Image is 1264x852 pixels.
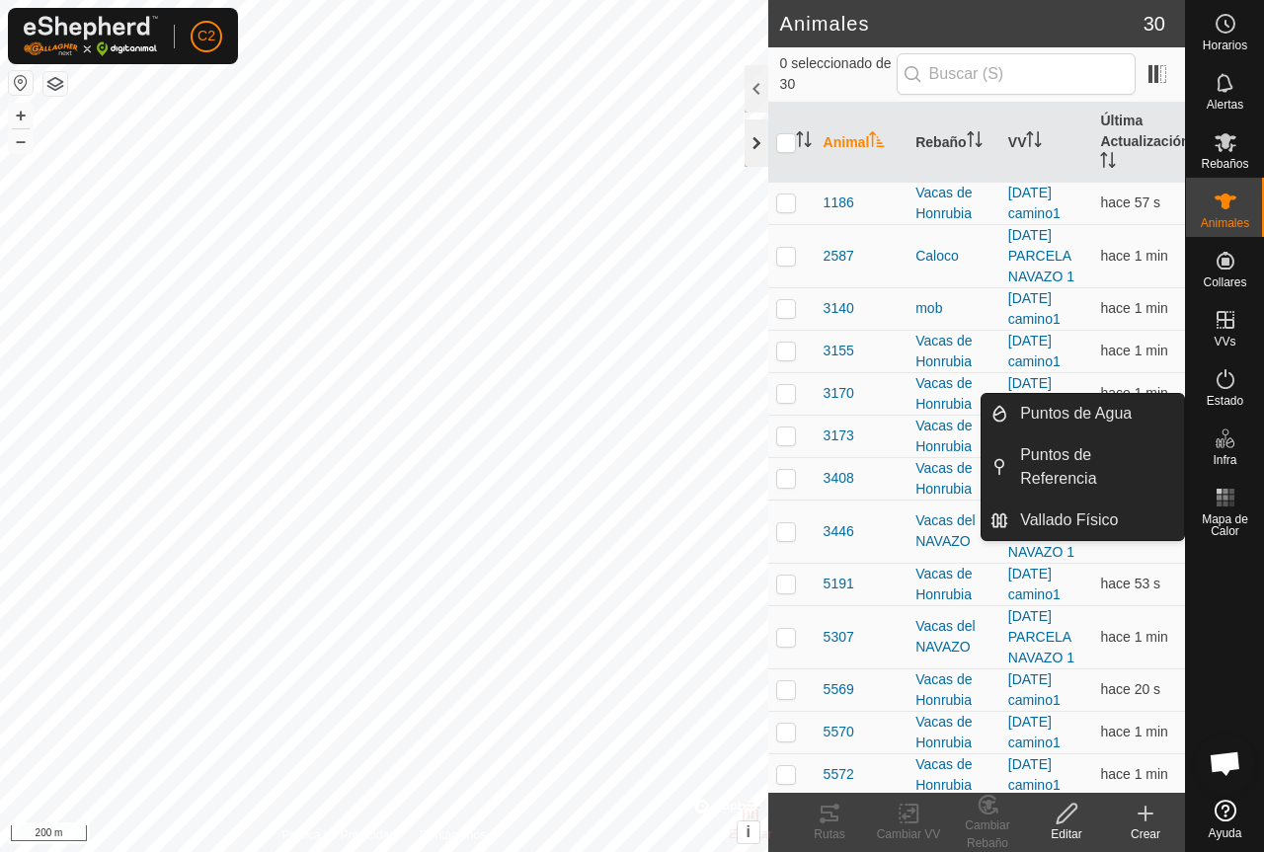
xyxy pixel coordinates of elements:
a: Vallado Físico [1008,501,1184,540]
div: Vacas de Honrubia [915,183,992,224]
button: Capas del Mapa [43,72,67,96]
a: [DATE] camino1 [1008,185,1061,221]
button: + [9,104,33,127]
a: Puntos de Agua [1008,394,1184,433]
span: 24 sept 2025, 10:33 [1100,766,1167,782]
span: 24 sept 2025, 10:34 [1100,194,1160,210]
span: Horarios [1203,39,1247,51]
span: 3155 [824,341,854,361]
a: Puntos de Referencia [1008,435,1184,499]
span: 0 seleccionado de 30 [780,53,897,95]
h2: Animales [780,12,1144,36]
span: 1186 [824,193,854,213]
th: VV [1000,103,1093,183]
a: [DATE] camino1 [1008,714,1061,750]
span: 2587 [824,246,854,267]
div: Vacas de Honrubia [915,458,992,500]
button: Restablecer Mapa [9,71,33,95]
span: 24 sept 2025, 10:33 [1100,385,1167,401]
li: Vallado Físico [982,501,1184,540]
span: Eliminar [729,827,771,841]
li: Puntos de Referencia [982,435,1184,499]
a: Ayuda [1186,792,1264,847]
div: Chat abierto [1196,734,1255,793]
span: 3408 [824,468,854,489]
div: Cambiar VV [869,825,948,843]
span: 5191 [824,574,854,594]
span: Vallado Físico [1020,508,1118,532]
span: 3140 [824,298,854,319]
span: 24 sept 2025, 10:33 [1100,248,1167,264]
p-sorticon: Activar para ordenar [1100,155,1116,171]
a: [DATE] PARCELA NAVAZO 1 [1008,608,1074,665]
div: Vacas de Honrubia [915,564,992,605]
p-sorticon: Activar para ordenar [1026,134,1042,150]
a: [DATE] camino1 [1008,566,1061,602]
span: Rebaños [1201,158,1248,170]
span: 5307 [824,627,854,648]
span: 24 sept 2025, 10:33 [1100,629,1167,645]
span: 24 sept 2025, 10:34 [1100,576,1160,591]
span: 5569 [824,679,854,700]
button: – [9,129,33,153]
th: Última Actualización [1092,103,1185,183]
span: i [746,823,750,840]
a: [DATE] camino1 [1008,756,1061,793]
span: 3170 [824,383,854,404]
div: mob [915,298,992,319]
span: C2 [197,26,215,46]
div: Vacas de Honrubia [915,331,992,372]
th: Rebaño [908,103,1000,183]
a: [DATE] camino1 [1008,290,1061,327]
div: Vacas de Honrubia [915,712,992,753]
span: 3446 [824,521,854,542]
span: Puntos de Agua [1020,402,1132,426]
a: Contáctenos [420,826,486,844]
span: Mapa de Calor [1191,513,1259,537]
p-sorticon: Activar para ordenar [967,134,983,150]
div: Vacas de Honrubia [915,373,992,415]
div: Vacas de Honrubia [915,669,992,711]
span: 5570 [824,722,854,742]
span: 24 sept 2025, 10:33 [1100,300,1167,316]
div: Vacas de Honrubia [915,754,992,796]
a: [DATE] PARCELA NAVAZO 1 [1008,503,1074,560]
span: Alertas [1207,99,1243,111]
a: Política de Privacidad [281,826,395,844]
th: Animal [816,103,908,183]
a: [DATE] camino1 [1008,671,1061,708]
a: [DATE] camino1 [1008,375,1061,412]
div: Crear [1106,825,1185,843]
div: Editar [1027,825,1106,843]
input: Buscar (S) [897,53,1136,95]
span: 24 sept 2025, 10:35 [1100,681,1160,697]
span: 24 sept 2025, 10:33 [1100,724,1167,739]
p-sorticon: Activar para ordenar [796,134,812,150]
span: VVs [1214,336,1235,348]
div: Vacas del NAVAZO [915,510,992,552]
div: Vacas de Honrubia [915,416,992,457]
div: Vacas del NAVAZO [915,616,992,658]
span: 5572 [824,764,854,785]
p-sorticon: Activar para ordenar [869,134,885,150]
span: Ayuda [1209,827,1242,839]
span: 30 [1144,9,1165,39]
div: Cambiar Rebaño [948,816,1027,852]
span: Puntos de Referencia [1020,443,1172,491]
button: i [738,821,759,843]
div: Rutas [790,825,869,843]
a: [DATE] PARCELA NAVAZO 1 [1008,227,1074,284]
li: Puntos de Agua [982,394,1184,433]
span: Collares [1203,276,1246,288]
span: 24 sept 2025, 10:33 [1100,343,1167,358]
div: Caloco [915,246,992,267]
a: [DATE] camino1 [1008,333,1061,369]
span: 3173 [824,426,854,446]
span: Animales [1201,217,1249,229]
span: Estado [1207,395,1243,407]
span: Infra [1213,454,1236,466]
img: Logo Gallagher [24,16,158,56]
